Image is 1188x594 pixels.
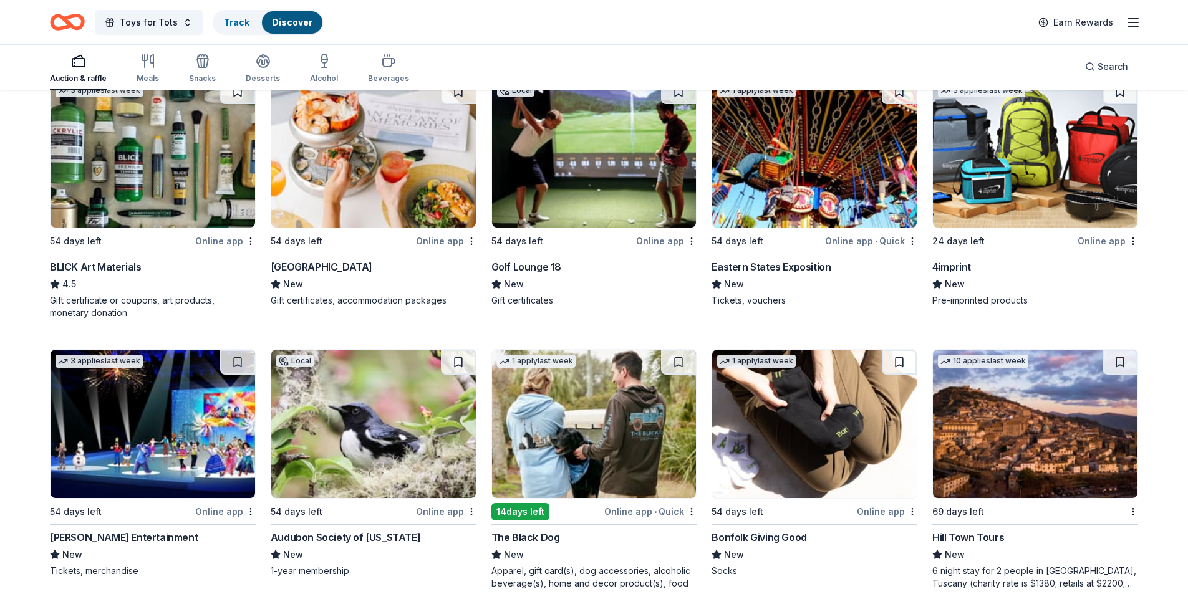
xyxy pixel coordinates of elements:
[712,349,917,577] a: Image for Bonfolk Giving Good1 applylast week54 days leftOnline appBonfolk Giving GoodNewSocks
[195,233,256,249] div: Online app
[932,349,1138,590] a: Image for Hill Town Tours 10 applieslast week69 days leftHill Town ToursNew6 night stay for 2 peo...
[825,233,917,249] div: Online app Quick
[932,79,1138,307] a: Image for 4imprint3 applieslast week24 days leftOnline app4imprintNewPre-imprinted products
[945,547,965,562] span: New
[50,259,141,274] div: BLICK Art Materials
[945,277,965,292] span: New
[1075,54,1138,79] button: Search
[932,530,1004,545] div: Hill Town Tours
[271,79,476,228] img: Image for Ocean House
[932,234,985,249] div: 24 days left
[120,15,178,30] span: Toys for Tots
[491,79,697,307] a: Image for Golf Lounge 18Local54 days leftOnline appGolf Lounge 18NewGift certificates
[712,530,806,545] div: Bonfolk Giving Good
[1078,233,1138,249] div: Online app
[932,259,971,274] div: 4imprint
[492,79,697,228] img: Image for Golf Lounge 18
[224,17,249,27] a: Track
[491,294,697,307] div: Gift certificates
[271,349,476,577] a: Image for Audubon Society of Rhode IslandLocal54 days leftOnline appAudubon Society of [US_STATE]...
[491,565,697,590] div: Apparel, gift card(s), dog accessories, alcoholic beverage(s), home and decor product(s), food
[712,350,917,498] img: Image for Bonfolk Giving Good
[712,259,831,274] div: Eastern States Exposition
[50,79,256,319] a: Image for BLICK Art Materials3 applieslast week54 days leftOnline appBLICK Art Materials4.5Gift c...
[857,504,917,519] div: Online app
[491,349,697,590] a: Image for The Black Dog1 applylast week14days leftOnline app•QuickThe Black DogNewApparel, gift c...
[310,49,338,90] button: Alcohol
[283,547,303,562] span: New
[416,504,476,519] div: Online app
[50,234,102,249] div: 54 days left
[50,530,198,545] div: [PERSON_NAME] Entertainment
[938,355,1028,368] div: 10 applies last week
[51,79,255,228] img: Image for BLICK Art Materials
[712,79,917,307] a: Image for Eastern States Exposition1 applylast week54 days leftOnline app•QuickEastern States Exp...
[137,49,159,90] button: Meals
[416,233,476,249] div: Online app
[504,547,524,562] span: New
[938,84,1025,97] div: 3 applies last week
[504,277,524,292] span: New
[604,504,697,519] div: Online app Quick
[271,294,476,307] div: Gift certificates, accommodation packages
[932,294,1138,307] div: Pre-imprinted products
[310,74,338,84] div: Alcohol
[50,49,107,90] button: Auction & raffle
[62,277,76,292] span: 4.5
[491,259,561,274] div: Golf Lounge 18
[1031,11,1121,34] a: Earn Rewards
[271,530,420,545] div: Audubon Society of [US_STATE]
[717,355,796,368] div: 1 apply last week
[51,350,255,498] img: Image for Feld Entertainment
[717,84,796,97] div: 1 apply last week
[932,565,1138,590] div: 6 night stay for 2 people in [GEOGRAPHIC_DATA], Tuscany (charity rate is $1380; retails at $2200;...
[712,504,763,519] div: 54 days left
[724,277,744,292] span: New
[271,259,372,274] div: [GEOGRAPHIC_DATA]
[50,294,256,319] div: Gift certificate or coupons, art products, monetary donation
[491,234,543,249] div: 54 days left
[271,79,476,307] a: Image for Ocean House54 days leftOnline app[GEOGRAPHIC_DATA]NewGift certificates, accommodation p...
[50,565,256,577] div: Tickets, merchandise
[491,530,560,545] div: The Black Dog
[276,355,314,367] div: Local
[497,355,576,368] div: 1 apply last week
[271,234,322,249] div: 54 days left
[492,350,697,498] img: Image for The Black Dog
[724,547,744,562] span: New
[137,74,159,84] div: Meals
[50,504,102,519] div: 54 days left
[50,74,107,84] div: Auction & raffle
[50,7,85,37] a: Home
[932,504,984,519] div: 69 days left
[933,79,1137,228] img: Image for 4imprint
[272,17,312,27] a: Discover
[712,79,917,228] img: Image for Eastern States Exposition
[271,504,322,519] div: 54 days left
[246,74,280,84] div: Desserts
[246,49,280,90] button: Desserts
[712,294,917,307] div: Tickets, vouchers
[62,547,82,562] span: New
[271,350,476,498] img: Image for Audubon Society of Rhode Island
[654,507,657,517] span: •
[712,565,917,577] div: Socks
[933,350,1137,498] img: Image for Hill Town Tours
[1098,59,1128,74] span: Search
[636,233,697,249] div: Online app
[50,349,256,577] a: Image for Feld Entertainment3 applieslast week54 days leftOnline app[PERSON_NAME] EntertainmentNe...
[497,84,534,97] div: Local
[189,49,216,90] button: Snacks
[491,503,549,520] div: 14 days left
[368,74,409,84] div: Beverages
[95,10,203,35] button: Toys for Tots
[368,49,409,90] button: Beverages
[56,84,143,97] div: 3 applies last week
[213,10,324,35] button: TrackDiscover
[56,355,143,368] div: 3 applies last week
[283,277,303,292] span: New
[271,565,476,577] div: 1-year membership
[712,234,763,249] div: 54 days left
[875,236,877,246] span: •
[189,74,216,84] div: Snacks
